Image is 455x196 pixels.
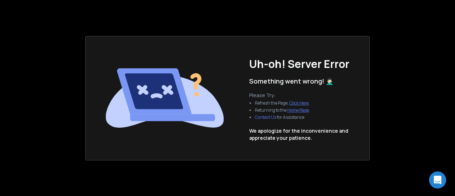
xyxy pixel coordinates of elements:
li: for Assistance [255,115,310,120]
a: Click Here [289,100,309,106]
h1: Uh-oh! Server Error [249,58,349,70]
p: We apologize for the inconvenience and appreciate your patience. [249,127,348,142]
button: Contact Us [255,115,276,120]
p: Something went wrong! 🤦🏻‍♂️ [249,76,333,86]
li: Refresh the Page, . [255,100,310,106]
div: Open Intercom Messenger [429,171,446,189]
li: Returning to the . [255,107,310,113]
p: Please Try: [249,92,316,99]
a: Home Page [287,107,309,113]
